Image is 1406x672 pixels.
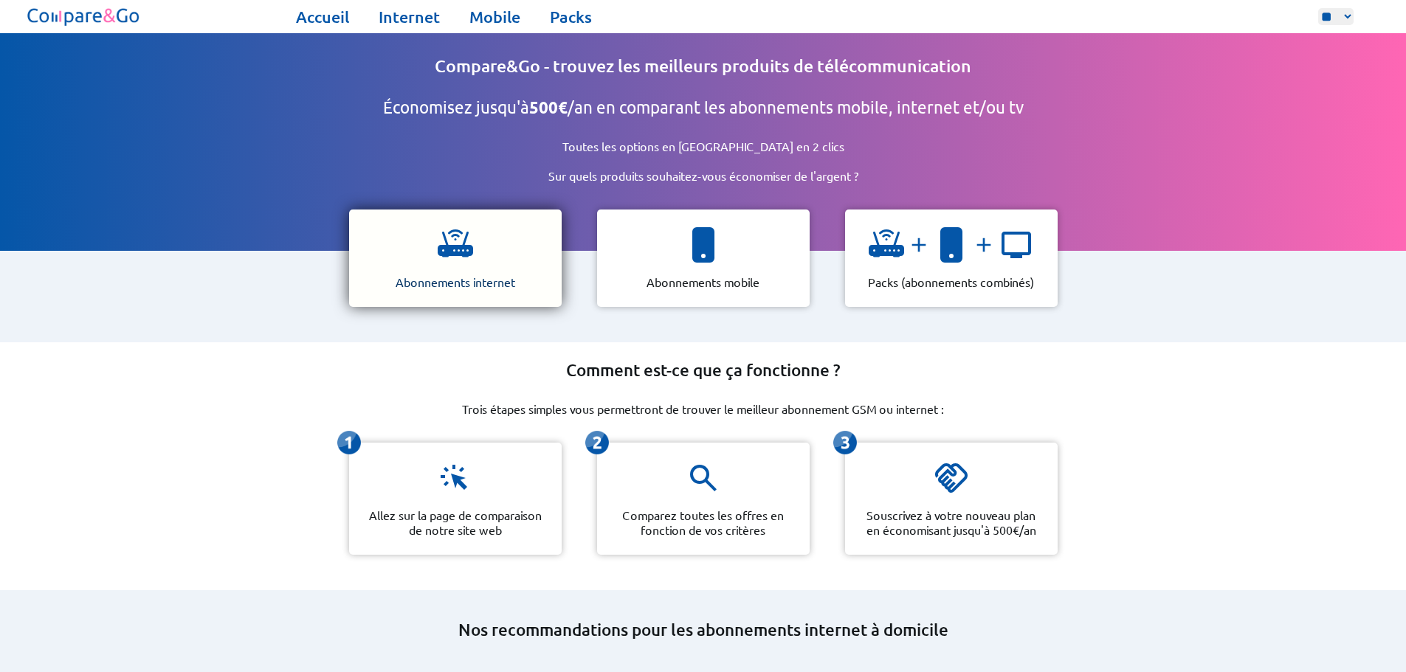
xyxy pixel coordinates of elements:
a: icône représentant un modem Abonnements internet [337,209,573,307]
img: icône représentant la première étape [337,431,361,454]
h2: Économisez jusqu'à /an en comparant les abonnements mobile, internet et/ou tv [383,97,1024,118]
img: icône représentant une loupe [686,460,721,496]
img: icône représentant un smartphone et un modem [869,227,904,263]
a: icône représentant un smartphone Abonnements mobile [585,209,821,307]
img: icône représentant la troisième étape [833,431,857,454]
img: icône représentant un clic [438,460,473,496]
p: Abonnements internet [396,274,515,289]
h2: Comment est-ce que ça fonctionne ? [566,360,841,381]
img: icône représentant un modem [438,227,473,263]
img: Logo of Compare&Go [24,4,143,30]
img: icône représentant la deuxième étape [585,431,609,454]
a: Accueil [296,7,349,27]
p: Abonnements mobile [647,274,759,289]
p: Souscrivez à votre nouveau plan en économisant jusqu'à 500€/an [863,508,1040,537]
img: and [969,233,999,257]
p: Sur quels produits souhaitez-vous économiser de l'argent ? [501,168,906,183]
a: icône représentant un smartphone et un modemandicon representing a smartphoneandicon representing... [833,209,1069,307]
p: Packs (abonnements combinés) [868,274,1034,289]
img: icône représentant un smartphone [686,227,721,263]
a: Packs [550,7,592,27]
img: icon representing a tv [999,227,1034,263]
p: Allez sur la page de comparaison de notre site web [367,508,544,537]
img: and [904,233,934,257]
img: icône représentant une poignée de main [934,460,969,496]
a: Internet [379,7,440,27]
a: Mobile [469,7,520,27]
p: Trois étapes simples vous permettront de trouver le meilleur abonnement GSM ou internet : [462,401,944,416]
p: Toutes les options en [GEOGRAPHIC_DATA] en 2 clics [515,139,892,153]
h1: Compare&Go - trouvez les meilleurs produits de télécommunication [435,55,971,77]
b: 500€ [529,97,568,117]
p: Comparez toutes les offres en fonction de vos critères [615,508,792,537]
img: icon representing a smartphone [934,227,969,263]
h2: Nos recommandations pour les abonnements internet à domicile [261,620,1146,640]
